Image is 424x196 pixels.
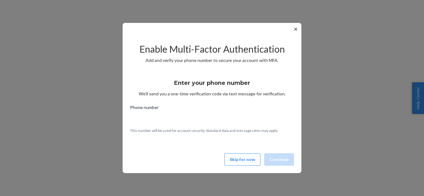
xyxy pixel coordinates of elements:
[130,104,159,113] span: Phone number
[130,128,294,133] p: This number will be used for account security. Standard data and message rates may apply.
[130,57,294,63] p: Add and verify your phone number to secure your account with MFA.
[264,153,294,166] button: Continue
[174,79,250,87] h3: Enter your phone number
[224,153,260,166] button: Skip for now
[130,74,294,97] div: We’ll send you a one-time verification code via text message for verification.
[130,44,294,54] h2: Enable Multi-Factor Authentication
[292,25,299,33] button: ✕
